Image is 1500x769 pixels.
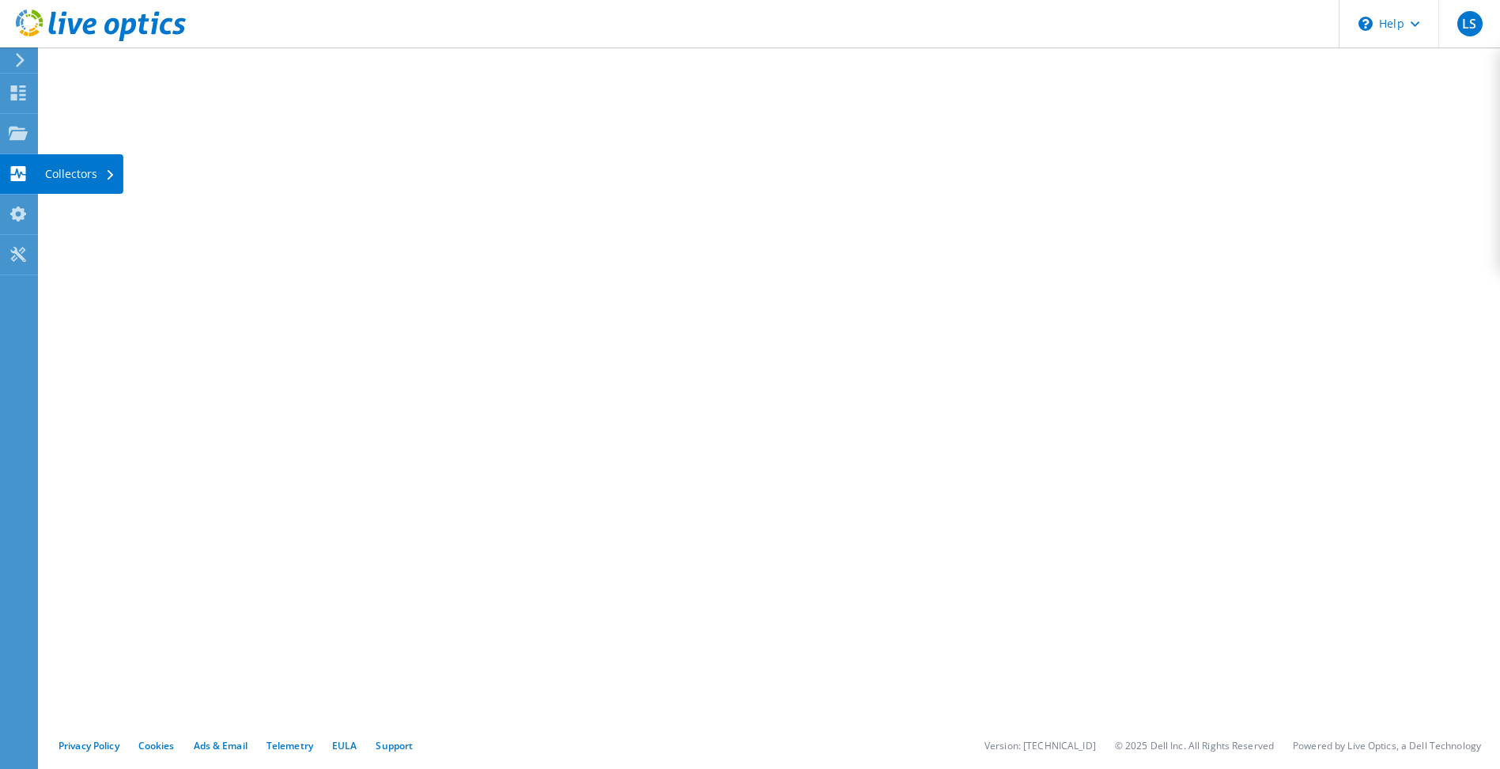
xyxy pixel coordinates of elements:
[984,739,1096,752] li: Version: [TECHNICAL_ID]
[138,739,175,752] a: Cookies
[376,739,413,752] a: Support
[1358,17,1373,31] svg: \n
[1457,11,1483,36] span: LS
[194,739,247,752] a: Ads & Email
[1115,739,1274,752] li: © 2025 Dell Inc. All Rights Reserved
[332,739,357,752] a: EULA
[59,739,119,752] a: Privacy Policy
[266,739,313,752] a: Telemetry
[1293,739,1481,752] li: Powered by Live Optics, a Dell Technology
[37,154,123,194] div: Collectors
